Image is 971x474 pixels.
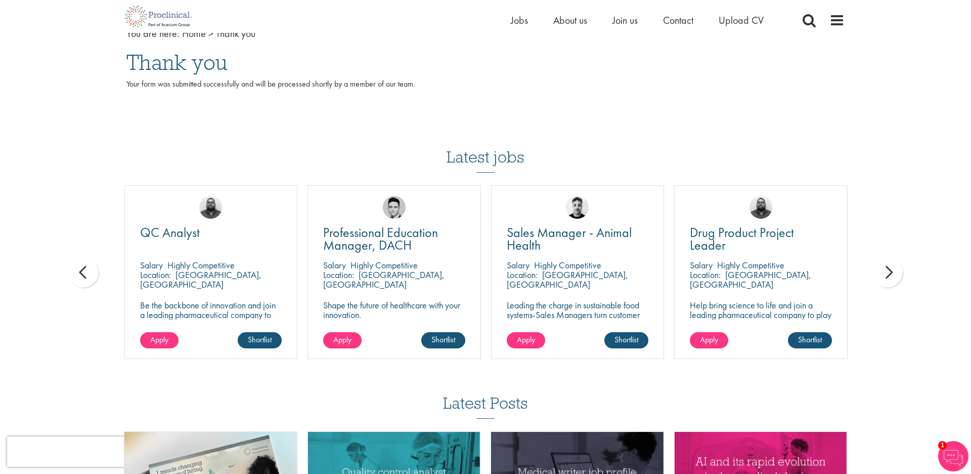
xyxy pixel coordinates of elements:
p: [GEOGRAPHIC_DATA], [GEOGRAPHIC_DATA] [323,269,445,290]
span: Apply [333,334,351,345]
span: Sales Manager - Animal Health [507,224,632,254]
span: QC Analyst [140,224,200,241]
span: Professional Education Manager, DACH [323,224,438,254]
a: Jobs [511,14,528,27]
img: Connor Lynes [383,196,406,219]
a: Drug Product Project Leader [690,226,832,252]
img: Ashley Bennett [199,196,222,219]
a: Upload CV [719,14,764,27]
a: Shortlist [238,332,282,348]
span: Thank you [216,27,255,40]
span: 1 [938,441,947,450]
img: Ashley Bennett [749,196,772,219]
a: Sales Manager - Animal Health [507,226,649,252]
p: [GEOGRAPHIC_DATA], [GEOGRAPHIC_DATA] [140,269,261,290]
p: Help bring science to life and join a leading pharmaceutical company to play a key role in delive... [690,300,832,348]
a: Professional Education Manager, DACH [323,226,465,252]
span: Salary [507,259,529,271]
span: Apply [517,334,535,345]
a: Shortlist [604,332,648,348]
span: Apply [700,334,718,345]
a: Apply [323,332,362,348]
span: Salary [690,259,713,271]
span: Location: [323,269,354,281]
span: Salary [140,259,163,271]
span: Location: [507,269,538,281]
p: [GEOGRAPHIC_DATA], [GEOGRAPHIC_DATA] [690,269,811,290]
a: Shortlist [421,332,465,348]
p: Your form was submitted successfully and will be processed shortly by a member of our team. [126,78,845,102]
div: next [872,257,903,288]
span: Thank you [126,49,228,76]
a: Shortlist [788,332,832,348]
h3: Latest jobs [447,123,524,173]
p: Highly Competitive [167,259,235,271]
img: Dean Fisher [566,196,589,219]
p: [GEOGRAPHIC_DATA], [GEOGRAPHIC_DATA] [507,269,628,290]
a: About us [553,14,587,27]
div: prev [68,257,99,288]
a: Join us [612,14,638,27]
a: breadcrumb link [182,27,206,40]
p: Highly Competitive [350,259,418,271]
a: Contact [663,14,693,27]
h3: Latest Posts [443,394,528,419]
p: Leading the charge in sustainable food systems-Sales Managers turn customer success into global p... [507,300,649,329]
img: Chatbot [938,441,968,471]
span: Drug Product Project Leader [690,224,794,254]
p: Shape the future of healthcare with your innovation. [323,300,465,320]
span: Location: [690,269,721,281]
p: Be the backbone of innovation and join a leading pharmaceutical company to help keep life-changin... [140,300,282,339]
span: Location: [140,269,171,281]
p: Highly Competitive [534,259,601,271]
span: Apply [150,334,168,345]
a: Apply [507,332,545,348]
span: You are here: [126,27,180,40]
a: Apply [140,332,179,348]
span: Salary [323,259,346,271]
span: > [208,27,213,40]
a: QC Analyst [140,226,282,239]
a: Apply [690,332,728,348]
p: Highly Competitive [717,259,784,271]
iframe: reCAPTCHA [7,437,137,467]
